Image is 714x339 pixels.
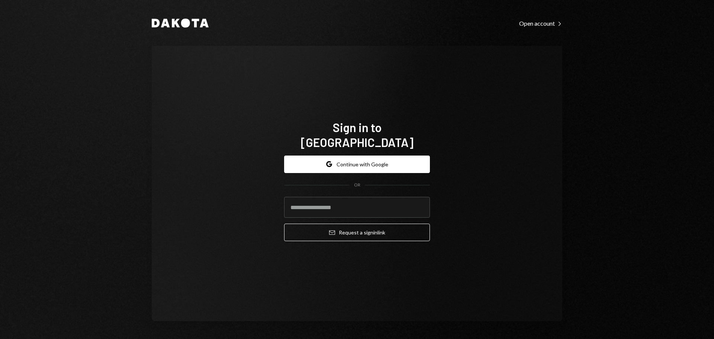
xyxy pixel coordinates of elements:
a: Open account [519,19,562,27]
button: Request a signinlink [284,224,430,241]
h1: Sign in to [GEOGRAPHIC_DATA] [284,120,430,150]
div: OR [354,182,360,188]
div: Open account [519,20,562,27]
button: Continue with Google [284,156,430,173]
